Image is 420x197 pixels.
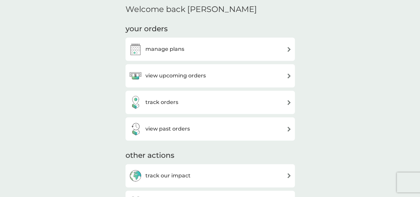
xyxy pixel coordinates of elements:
[287,127,292,132] img: arrow right
[287,173,292,178] img: arrow right
[287,73,292,78] img: arrow right
[145,45,184,53] h3: manage plans
[126,150,174,161] h3: other actions
[145,71,206,80] h3: view upcoming orders
[126,24,168,34] h3: your orders
[145,98,178,107] h3: track orders
[145,171,191,180] h3: track our impact
[287,100,292,105] img: arrow right
[287,47,292,52] img: arrow right
[145,125,190,133] h3: view past orders
[126,5,257,14] h2: Welcome back [PERSON_NAME]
